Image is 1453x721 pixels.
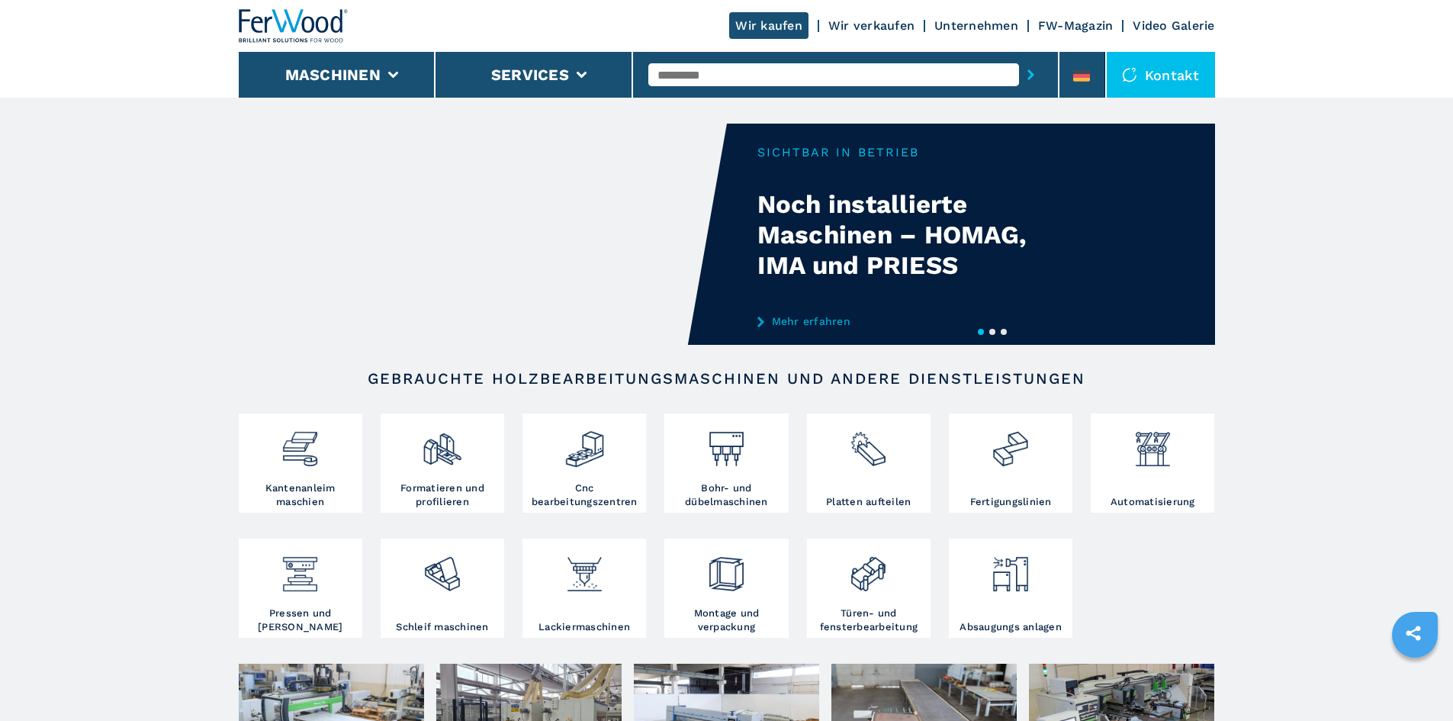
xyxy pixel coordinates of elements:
button: 3 [1001,329,1007,335]
img: linee_di_produzione_2.png [990,417,1030,469]
a: FW-Magazin [1038,18,1114,33]
a: Cnc bearbeitungszentren [522,414,646,513]
img: montaggio_imballaggio_2.png [706,542,747,594]
a: Formatieren und profilieren [381,414,504,513]
a: Automatisierung [1091,414,1214,513]
a: Türen- und fensterbearbeitung [807,539,931,638]
a: Wir verkaufen [828,18,915,33]
img: foratrici_inseritrici_2.png [706,417,747,469]
h3: Bohr- und dübelmaschinen [668,481,784,509]
button: 1 [978,329,984,335]
h3: Platten aufteilen [826,495,911,509]
a: Pressen und [PERSON_NAME] [239,539,362,638]
a: Mehr erfahren [757,315,1056,327]
img: centro_di_lavoro_cnc_2.png [564,417,605,469]
a: Wir kaufen [729,12,808,39]
h3: Fertigungslinien [970,495,1052,509]
h3: Pressen und [PERSON_NAME] [243,607,358,634]
a: Schleif maschinen [381,539,504,638]
a: Fertigungslinien [949,414,1072,513]
h3: Automatisierung [1111,495,1195,509]
h3: Cnc bearbeitungszentren [526,481,642,509]
a: Platten aufteilen [807,414,931,513]
div: Kontakt [1107,52,1215,98]
video: Your browser does not support the video tag. [239,124,727,345]
h3: Absaugungs anlagen [960,620,1062,634]
h3: Montage und verpackung [668,607,784,634]
button: Maschinen [285,66,381,84]
a: Video Galerie [1133,18,1214,33]
img: Ferwood [239,9,349,43]
a: Unternehmen [934,18,1018,33]
img: lavorazione_porte_finestre_2.png [848,542,889,594]
a: Absaugungs anlagen [949,539,1072,638]
a: Lackiermaschinen [522,539,646,638]
h3: Kantenanleim maschien [243,481,358,509]
a: Montage und verpackung [664,539,788,638]
img: squadratrici_2.png [422,417,462,469]
h3: Formatieren und profilieren [384,481,500,509]
img: pressa-strettoia.png [280,542,320,594]
img: automazione.png [1133,417,1173,469]
img: sezionatrici_2.png [848,417,889,469]
iframe: Chat [1388,652,1442,710]
img: levigatrici_2.png [422,542,462,594]
a: Bohr- und dübelmaschinen [664,414,788,513]
h3: Lackiermaschinen [538,620,630,634]
a: Kantenanleim maschien [239,414,362,513]
h3: Schleif maschinen [396,620,488,634]
a: sharethis [1394,614,1432,652]
h3: Türen- und fensterbearbeitung [811,607,927,634]
h2: Gebrauchte Holzbearbeitungsmaschinen und andere Dienstleistungen [288,369,1166,388]
button: 2 [989,329,995,335]
button: submit-button [1019,57,1043,92]
img: Kontakt [1122,67,1137,82]
button: Services [491,66,569,84]
img: bordatrici_1.png [280,417,320,469]
img: verniciatura_1.png [564,542,605,594]
img: aspirazione_1.png [990,542,1030,594]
